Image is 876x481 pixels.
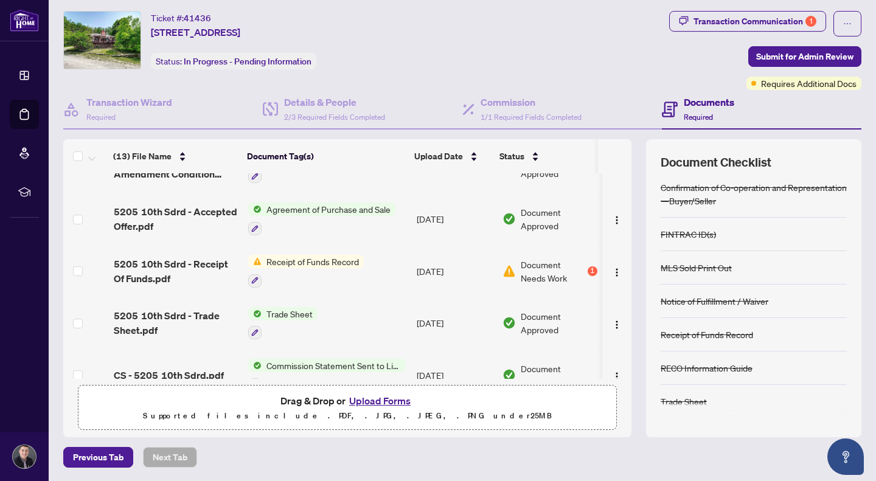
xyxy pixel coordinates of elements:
[78,386,616,431] span: Drag & Drop orUpload FormsSupported files include .PDF, .JPG, .JPEG, .PNG under25MB
[280,393,414,409] span: Drag & Drop or
[151,11,211,25] div: Ticket #:
[588,266,597,276] div: 1
[114,257,239,286] span: 5205 10th Sdrd - Receipt Of Funds.pdf
[64,12,141,69] img: IMG-N12203360_1.jpg
[661,294,768,308] div: Notice of Fulfillment / Waiver
[607,261,627,281] button: Logo
[114,308,239,337] span: 5205 10th Sdrd - Trade Sheet.pdf
[86,95,172,109] h4: Transaction Wizard
[502,265,516,278] img: Document Status
[502,212,516,226] img: Document Status
[684,95,734,109] h4: Documents
[748,46,861,67] button: Submit for Admin Review
[63,447,133,468] button: Previous Tab
[481,112,582,122] span: 1/1 Required Fields Completed
[248,359,262,372] img: Status Icon
[827,438,864,475] button: Open asap
[114,204,239,234] span: 5205 10th Sdrd - Accepted Offer.pdf
[607,209,627,229] button: Logo
[612,320,622,330] img: Logo
[843,19,852,28] span: ellipsis
[184,13,211,24] span: 41436
[521,310,597,336] span: Document Approved
[612,268,622,277] img: Logo
[151,25,240,40] span: [STREET_ADDRESS]
[248,255,364,288] button: Status IconReceipt of Funds Record
[661,395,707,408] div: Trade Sheet
[73,448,123,467] span: Previous Tab
[184,56,311,67] span: In Progress - Pending Information
[248,255,262,268] img: Status Icon
[521,258,585,285] span: Document Needs Work
[607,365,627,385] button: Logo
[248,202,262,216] img: Status Icon
[412,297,498,350] td: [DATE]
[284,95,385,109] h4: Details & People
[661,154,771,171] span: Document Checklist
[661,328,753,341] div: Receipt of Funds Record
[481,95,582,109] h4: Commission
[612,215,622,225] img: Logo
[13,445,36,468] img: Profile Icon
[262,307,318,320] span: Trade Sheet
[612,372,622,381] img: Logo
[262,202,395,216] span: Agreement of Purchase and Sale
[495,139,598,173] th: Status
[805,16,816,27] div: 1
[242,139,409,173] th: Document Tag(s)
[502,369,516,382] img: Document Status
[761,77,857,90] span: Requires Additional Docs
[661,181,847,207] div: Confirmation of Co-operation and Representation—Buyer/Seller
[661,227,716,241] div: FINTRAC ID(s)
[521,206,597,232] span: Document Approved
[521,362,597,389] span: Document Approved
[262,255,364,268] span: Receipt of Funds Record
[143,447,197,468] button: Next Tab
[412,349,498,401] td: [DATE]
[113,150,172,163] span: (13) File Name
[262,359,406,372] span: Commission Statement Sent to Listing Brokerage
[248,359,406,392] button: Status IconCommission Statement Sent to Listing Brokerage
[346,393,414,409] button: Upload Forms
[248,202,395,235] button: Status IconAgreement of Purchase and Sale
[502,316,516,330] img: Document Status
[412,245,498,297] td: [DATE]
[248,307,318,340] button: Status IconTrade Sheet
[248,307,262,320] img: Status Icon
[114,368,224,382] span: CS - 5205 10th Sdrd.pdf
[86,112,116,122] span: Required
[693,12,816,31] div: Transaction Communication
[661,361,753,375] div: RECO Information Guide
[684,112,713,122] span: Required
[414,150,463,163] span: Upload Date
[10,9,39,32] img: logo
[412,193,498,245] td: [DATE]
[661,261,732,274] div: MLS Sold Print Out
[499,150,524,163] span: Status
[86,409,609,423] p: Supported files include .PDF, .JPG, .JPEG, .PNG under 25 MB
[669,11,826,32] button: Transaction Communication1
[607,313,627,333] button: Logo
[151,53,316,69] div: Status:
[284,112,385,122] span: 2/3 Required Fields Completed
[756,47,853,66] span: Submit for Admin Review
[108,139,242,173] th: (13) File Name
[409,139,495,173] th: Upload Date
